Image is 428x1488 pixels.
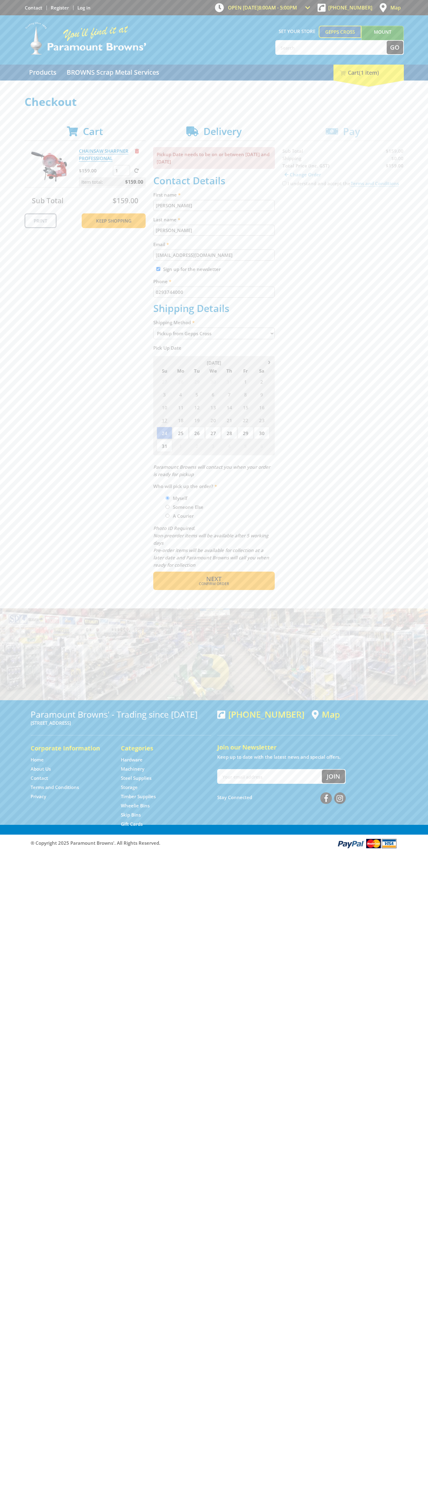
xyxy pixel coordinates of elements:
[171,502,206,512] label: Someone Else
[206,575,221,583] span: Next
[166,505,169,509] input: Please select who will pick up the order.
[153,302,275,314] h2: Shipping Details
[173,427,188,439] span: 25
[221,427,237,439] span: 28
[173,440,188,452] span: 1
[217,743,398,752] h5: Join our Newsletter
[153,250,275,261] input: Please enter your email address.
[207,360,221,366] span: [DATE]
[82,213,146,228] a: Keep Shopping
[121,766,144,772] a: Go to the Machinery page
[157,427,172,439] span: 24
[121,784,138,791] a: Go to the Storage page
[121,744,199,753] h5: Categories
[31,766,51,772] a: Go to the About Us page
[221,414,237,426] span: 21
[121,812,141,818] a: Go to the Skip Bins page
[189,440,205,452] span: 2
[121,793,156,800] a: Go to the Timber Supplies page
[121,775,151,781] a: Go to the Steel Supplies page
[157,401,172,413] span: 10
[238,414,253,426] span: 22
[217,709,304,719] div: [PHONE_NUMBER]
[221,367,237,375] span: Th
[153,216,275,223] label: Last name
[189,375,205,388] span: 29
[238,440,253,452] span: 5
[173,367,188,375] span: Mo
[153,287,275,298] input: Please enter your telephone number.
[189,388,205,400] span: 5
[31,793,46,800] a: Go to the Privacy page
[276,41,387,54] input: Search
[153,147,275,169] p: Pickup Date needs to be on or between [DATE] and [DATE]
[189,367,205,375] span: Tu
[24,838,404,849] div: ® Copyright 2025 Paramount Browns'. All Rights Reserved.
[153,278,275,285] label: Phone
[24,213,57,228] a: Print
[125,177,143,186] span: $159.00
[121,802,150,809] a: Go to the Wheelie Bins page
[113,196,138,205] span: $159.00
[238,427,253,439] span: 29
[31,744,109,753] h5: Corporate Information
[83,125,103,138] span: Cart
[254,401,270,413] span: 16
[254,414,270,426] span: 23
[387,41,403,54] button: Go
[51,5,69,11] a: Go to the registration page
[79,167,112,174] p: $159.00
[153,200,275,211] input: Please enter your first name.
[173,375,188,388] span: 28
[24,65,61,81] a: Go to the Products page
[153,464,270,477] em: Paramount Browns will contact you when your order is ready for pickup
[135,148,139,154] a: Remove from cart
[166,496,169,500] input: Please select who will pick up the order.
[166,514,169,518] input: Please select who will pick up the order.
[157,440,172,452] span: 31
[221,388,237,400] span: 7
[205,440,221,452] span: 3
[31,709,211,719] h3: Paramount Browns' - Trading since [DATE]
[217,753,398,761] p: Keep up to date with the latest news and special offers.
[238,367,253,375] span: Fr
[221,401,237,413] span: 14
[157,367,172,375] span: Su
[25,5,42,11] a: Go to the Contact page
[221,375,237,388] span: 31
[79,177,146,186] p: Item total:
[254,427,270,439] span: 30
[322,770,345,783] button: Join
[221,440,237,452] span: 4
[173,388,188,400] span: 4
[153,319,275,326] label: Shipping Method
[153,241,275,248] label: Email
[205,401,221,413] span: 13
[205,367,221,375] span: We
[157,414,172,426] span: 17
[153,525,269,568] em: Photo ID Required. Non-preorder items will be available after 5 working days Pre-order items will...
[24,21,147,55] img: Paramount Browns'
[153,572,275,590] button: Next Confirm order
[238,401,253,413] span: 15
[189,414,205,426] span: 19
[31,775,48,781] a: Go to the Contact page
[153,483,275,490] label: Who will pick up the order?
[77,5,91,11] a: Log in
[153,344,275,351] label: Pick Up Date
[173,401,188,413] span: 11
[153,175,275,186] h2: Contact Details
[166,582,262,586] span: Confirm order
[79,148,128,162] a: CHAINSAW SHARPNER PROFESSIONAL
[217,790,346,805] div: Stay Connected
[254,375,270,388] span: 2
[32,196,63,205] span: Sub Total
[337,838,398,849] img: PayPal, Mastercard, Visa accepted
[30,147,67,184] img: CHAINSAW SHARPNER PROFESSIONAL
[163,266,221,272] label: Sign up for the newsletter
[189,401,205,413] span: 12
[259,4,297,11] span: 8:00am - 5:00pm
[312,709,340,720] a: View a map of Gepps Cross location
[62,65,164,81] a: Go to the BROWNS Scrap Metal Services page
[157,388,172,400] span: 3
